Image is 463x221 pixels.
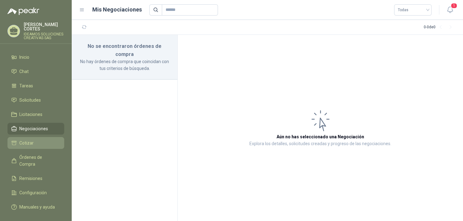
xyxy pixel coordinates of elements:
[7,66,64,77] a: Chat
[249,140,391,148] p: Explora los detalles, solicitudes creadas y progreso de las negociaciones.
[79,42,170,58] h3: No se encontraron órdenes de compra
[19,189,47,196] span: Configuración
[444,4,456,16] button: 1
[19,140,34,146] span: Cotizar
[24,32,64,40] p: IDEAMOS SOLUCIONES CREATIVAS SAS
[7,51,64,63] a: Inicio
[24,22,64,31] p: [PERSON_NAME] CORTES
[79,58,170,72] p: No hay órdenes de compra que coincidan con tus criterios de búsqueda.
[19,82,33,89] span: Tareas
[7,123,64,135] a: Negociaciones
[19,175,42,182] span: Remisiones
[398,5,428,15] span: Todas
[451,3,457,9] span: 1
[7,151,64,170] a: Órdenes de Compra
[19,54,29,61] span: Inicio
[19,97,41,104] span: Solicitudes
[19,68,29,75] span: Chat
[7,108,64,120] a: Licitaciones
[7,187,64,199] a: Configuración
[19,154,58,168] span: Órdenes de Compra
[7,80,64,92] a: Tareas
[424,22,456,32] div: 0 - 0 de 0
[19,204,55,210] span: Manuales y ayuda
[92,5,142,14] h1: Mis Negociaciones
[7,7,39,15] img: Logo peakr
[19,111,42,118] span: Licitaciones
[7,173,64,184] a: Remisiones
[7,137,64,149] a: Cotizar
[7,94,64,106] a: Solicitudes
[277,133,364,140] h3: Aún no has seleccionado una Negociación
[19,125,48,132] span: Negociaciones
[7,201,64,213] a: Manuales y ayuda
